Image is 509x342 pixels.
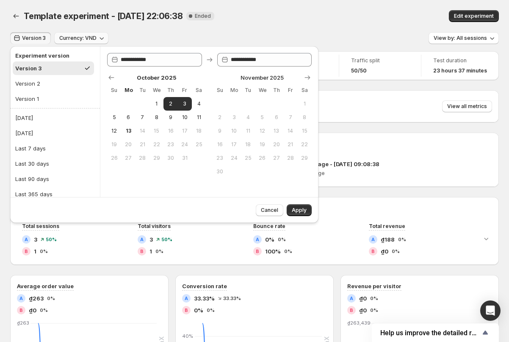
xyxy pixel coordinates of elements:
[24,11,183,21] span: Template experiment - [DATE] 22:06:38
[140,237,144,242] h2: A
[230,114,238,121] span: 3
[139,87,146,94] span: Tu
[216,87,224,94] span: Su
[298,138,312,151] button: Saturday November 22 2025
[182,333,193,339] text: 40%
[192,138,206,151] button: Saturday October 25 2025
[301,100,308,107] span: 1
[178,151,192,165] button: Friday October 31 2025
[194,306,203,314] span: 0%
[287,128,294,134] span: 14
[255,124,269,138] button: Wednesday November 12 2025
[149,151,163,165] button: Wednesday October 29 2025
[19,296,23,301] h2: A
[259,87,266,94] span: We
[241,83,255,97] th: Tuesday
[230,141,238,148] span: 17
[392,249,400,254] span: 0%
[244,87,252,94] span: Tu
[124,87,132,94] span: Mo
[121,124,135,138] button: Today Monday October 13 2025
[480,233,492,245] button: Expand chart
[298,151,312,165] button: Saturday November 29 2025
[223,296,241,301] span: 33.33%
[181,114,188,121] span: 10
[149,83,163,97] th: Wednesday
[283,151,297,165] button: Friday November 28 2025
[283,138,297,151] button: Friday November 21 2025
[244,114,252,121] span: 4
[178,111,192,124] button: Friday October 10 2025
[13,157,97,170] button: Last 30 days
[34,247,36,256] span: 1
[124,114,132,121] span: 6
[15,51,91,60] h2: Experiment version
[259,155,266,161] span: 26
[256,249,259,254] h2: B
[283,111,297,124] button: Friday November 7 2025
[278,237,286,242] span: 0%
[213,124,227,138] button: Sunday November 9 2025
[54,32,108,44] button: Currency: VND
[163,83,177,97] th: Thursday
[17,282,74,290] h3: Average order value
[15,64,41,72] div: Version 3
[15,129,33,137] div: [DATE]
[269,138,283,151] button: Thursday November 20 2025
[241,124,255,138] button: Tuesday November 11 2025
[139,155,146,161] span: 28
[185,296,188,301] h2: A
[167,141,174,148] span: 23
[227,151,241,165] button: Monday November 24 2025
[167,100,174,107] span: 2
[298,111,312,124] button: Saturday November 8 2025
[195,114,202,121] span: 11
[181,128,188,134] span: 17
[195,13,211,19] span: Ended
[136,138,149,151] button: Tuesday October 21 2025
[290,170,492,177] p: Product page
[155,249,163,254] span: 0%
[15,190,53,198] div: Last 365 days
[369,223,405,229] span: Total revenue
[161,237,172,242] span: 50%
[149,247,152,256] span: 1
[149,124,163,138] button: Wednesday October 15 2025
[244,128,252,134] span: 11
[216,168,224,175] span: 30
[124,155,132,161] span: 27
[433,57,487,64] span: Test duration
[111,128,118,134] span: 12
[192,83,206,97] th: Saturday
[153,114,160,121] span: 8
[29,306,36,314] span: ₫0
[298,97,312,111] button: Saturday November 1 2025
[111,155,118,161] span: 26
[269,83,283,97] th: Thursday
[255,111,269,124] button: Wednesday November 5 2025
[47,296,55,301] span: 0%
[207,308,215,313] span: 0%
[442,100,492,112] button: View all metrics
[163,124,177,138] button: Thursday October 16 2025
[107,151,121,165] button: Sunday October 26 2025
[153,155,160,161] span: 29
[163,138,177,151] button: Thursday October 23 2025
[380,328,490,338] button: Show survey - Help us improve the detailed report for A/B campaigns
[301,128,308,134] span: 15
[273,128,280,134] span: 13
[213,83,227,97] th: Sunday
[284,249,292,254] span: 0%
[13,126,97,140] button: [DATE]
[269,124,283,138] button: Thursday November 13 2025
[273,141,280,148] span: 20
[265,247,281,256] span: 100%
[10,10,22,22] button: Back
[213,165,227,178] button: Sunday November 30 2025
[283,124,297,138] button: Friday November 14 2025
[227,83,241,97] th: Monday
[244,155,252,161] span: 25
[167,155,174,161] span: 30
[22,35,46,42] span: Version 3
[290,160,379,168] p: Product Page - [DATE] 09:08:38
